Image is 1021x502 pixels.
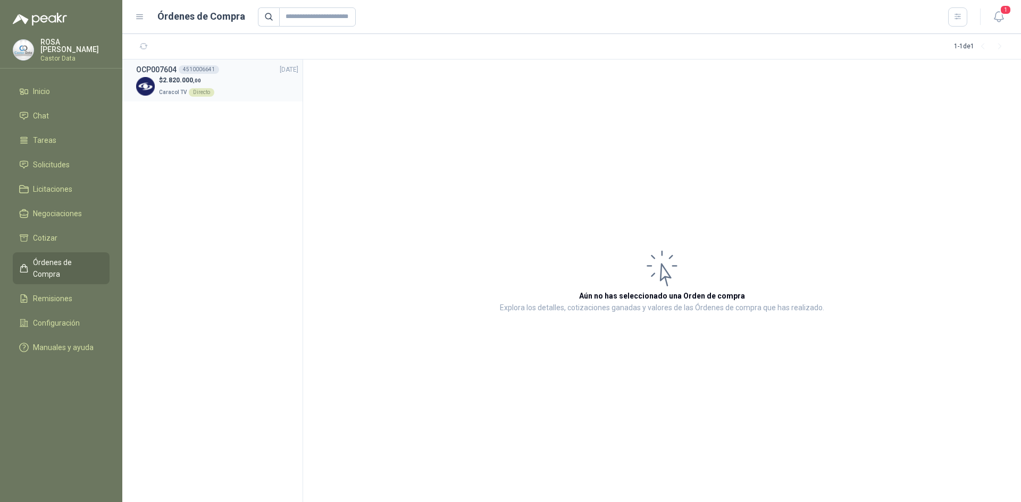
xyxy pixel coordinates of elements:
span: Solicitudes [33,159,70,171]
span: 1 [1000,5,1011,15]
a: OCP0076044510006641[DATE] Company Logo$2.820.000,00Caracol TVDirecto [136,64,298,97]
img: Company Logo [13,40,34,60]
p: Castor Data [40,55,110,62]
span: Órdenes de Compra [33,257,99,280]
span: Inicio [33,86,50,97]
a: Manuales y ayuda [13,337,110,358]
button: 1 [989,7,1008,27]
a: Inicio [13,81,110,101]
span: Cotizar [33,232,57,244]
a: Remisiones [13,288,110,309]
img: Logo peakr [13,13,67,25]
span: Chat [33,110,49,122]
a: Cotizar [13,228,110,248]
span: Configuración [33,317,80,329]
p: $ [159,75,214,86]
div: Directo [189,88,214,97]
a: Tareas [13,130,110,150]
p: Explora los detalles, cotizaciones ganadas y valores de las Órdenes de compra que has realizado. [500,302,824,314]
span: ,00 [193,78,201,83]
h1: Órdenes de Compra [157,9,245,24]
span: [DATE] [280,65,298,75]
a: Órdenes de Compra [13,252,110,284]
span: Licitaciones [33,183,72,195]
a: Configuración [13,313,110,333]
div: 4510006641 [179,65,219,74]
a: Chat [13,106,110,126]
p: ROSA [PERSON_NAME] [40,38,110,53]
a: Negociaciones [13,203,110,224]
div: 1 - 1 de 1 [954,38,1008,55]
img: Company Logo [136,77,155,96]
span: 2.820.000 [163,76,201,84]
a: Solicitudes [13,155,110,175]
span: Caracol TV [159,89,187,95]
a: Licitaciones [13,179,110,199]
h3: Aún no has seleccionado una Orden de compra [579,290,745,302]
span: Tareas [33,134,56,146]
h3: OCP007604 [136,64,177,75]
span: Manuales y ayuda [33,342,94,353]
span: Negociaciones [33,208,82,219]
span: Remisiones [33,293,72,304]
